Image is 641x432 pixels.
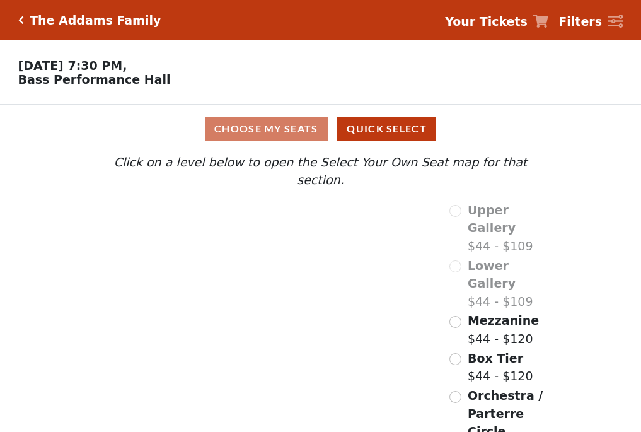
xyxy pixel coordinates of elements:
[30,13,161,28] h5: The Addams Family
[89,153,551,189] p: Click on a level below to open the Select Your Own Seat map for that section.
[468,351,523,365] span: Box Tier
[161,235,310,283] path: Lower Gallery - Seats Available: 0
[445,13,548,31] a: Your Tickets
[445,15,528,28] strong: Your Tickets
[558,15,602,28] strong: Filters
[468,201,552,255] label: $44 - $109
[150,207,291,242] path: Upper Gallery - Seats Available: 0
[468,313,539,327] span: Mezzanine
[18,16,24,25] a: Click here to go back to filters
[337,117,436,141] button: Quick Select
[558,13,623,31] a: Filters
[468,312,539,347] label: $44 - $120
[468,349,533,385] label: $44 - $120
[468,257,552,311] label: $44 - $109
[468,259,516,291] span: Lower Gallery
[228,325,371,411] path: Orchestra / Parterre Circle - Seats Available: 228
[468,203,516,235] span: Upper Gallery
